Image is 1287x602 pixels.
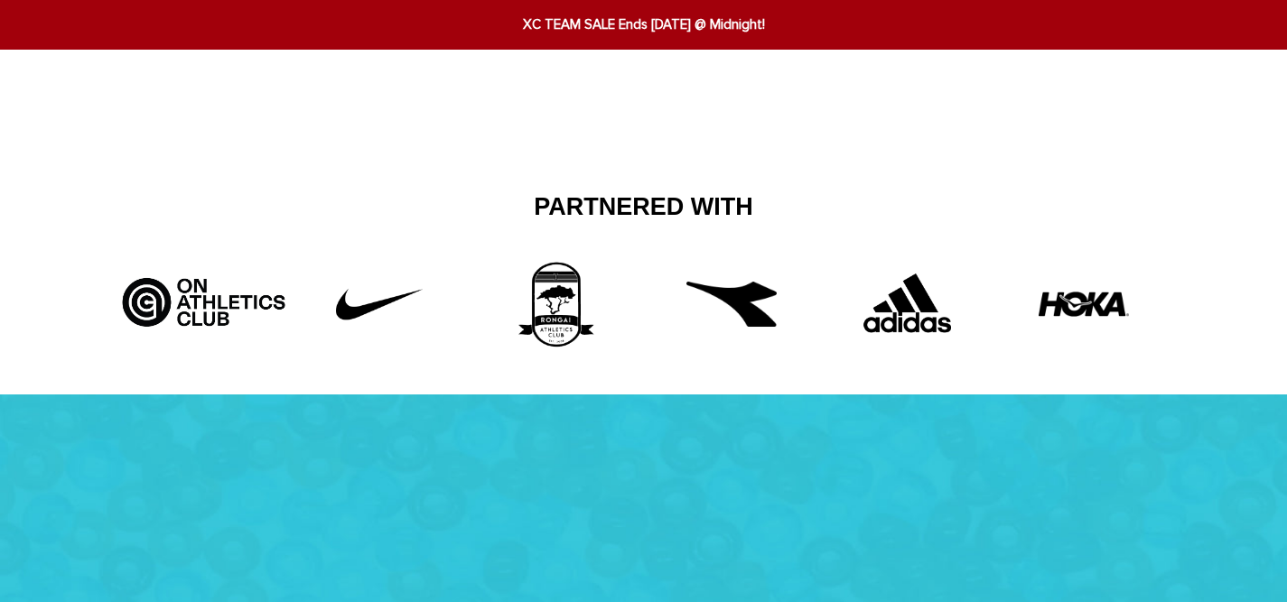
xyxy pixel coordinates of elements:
[686,259,777,349] img: free-diadora-logo-icon-download-in-svg-png-gif-file-formats--brand-fashion-pack-logos-icons-28542...
[116,259,292,331] img: Artboard_5_bcd5fb9d-526a-4748-82a7-e4a7ed1c43f8.jpg
[1039,259,1129,349] img: HOKA-logo.webp
[397,14,891,35] span: XC TEAM SALE Ends [DATE] @ Midnight!
[488,259,623,349] img: 3rd_partner.png
[840,259,975,349] img: Adidas.png
[312,259,447,349] img: Untitled-1_42f22808-10d6-43b8-a0fd-fffce8cf9462.png
[129,192,1159,223] h2: Partnered With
